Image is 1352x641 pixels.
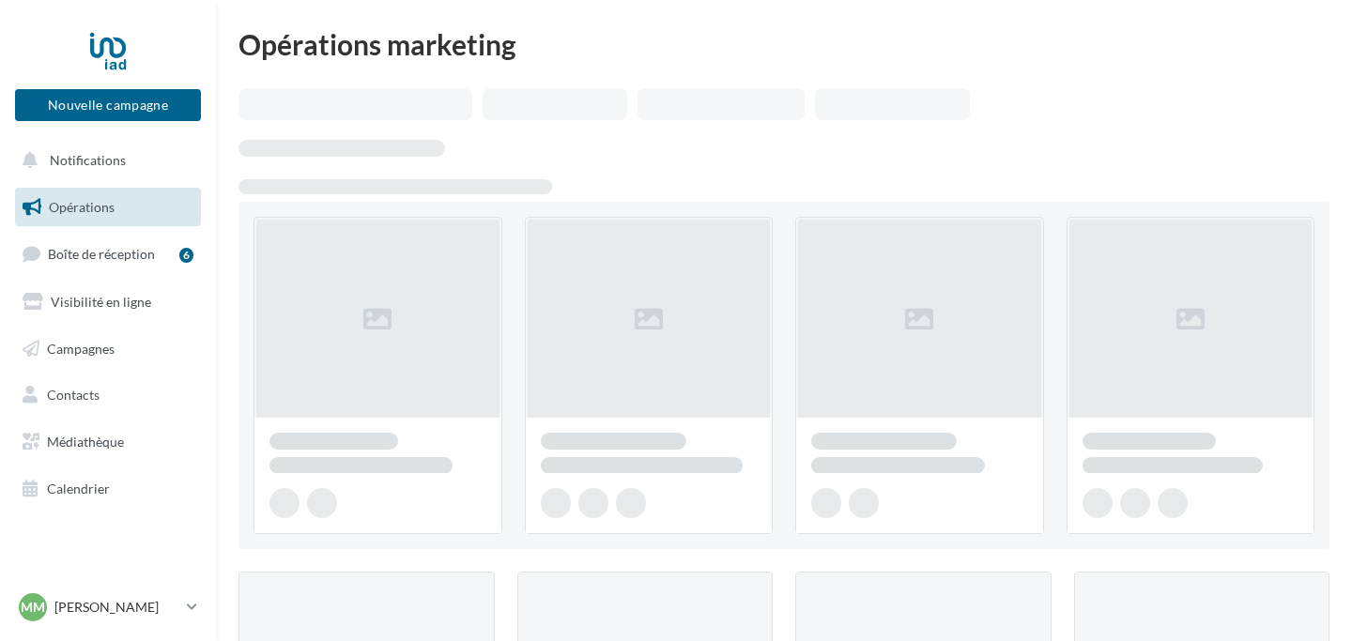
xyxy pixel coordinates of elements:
[51,294,151,310] span: Visibilité en ligne
[179,248,193,263] div: 6
[50,152,126,168] span: Notifications
[11,188,205,227] a: Opérations
[15,589,201,625] a: MM [PERSON_NAME]
[238,30,1329,58] div: Opérations marketing
[47,481,110,496] span: Calendrier
[11,141,197,180] button: Notifications
[11,234,205,274] a: Boîte de réception6
[11,282,205,322] a: Visibilité en ligne
[48,246,155,262] span: Boîte de réception
[47,434,124,450] span: Médiathèque
[54,598,179,617] p: [PERSON_NAME]
[11,422,205,462] a: Médiathèque
[11,375,205,415] a: Contacts
[11,329,205,369] a: Campagnes
[47,387,100,403] span: Contacts
[15,89,201,121] button: Nouvelle campagne
[47,340,115,356] span: Campagnes
[49,199,115,215] span: Opérations
[21,598,45,617] span: MM
[11,469,205,509] a: Calendrier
